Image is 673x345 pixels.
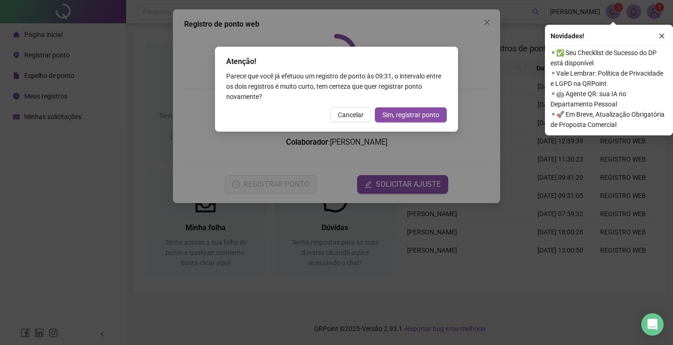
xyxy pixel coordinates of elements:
span: Cancelar [338,110,364,120]
span: Sim, registrar ponto [382,110,439,120]
div: Open Intercom Messenger [641,313,664,336]
span: ⚬ 🤖 Agente QR: sua IA no Departamento Pessoal [551,89,667,109]
div: Atenção! [226,56,447,67]
button: Cancelar [330,107,371,122]
div: Parece que você já efetuou um registro de ponto às 09:31 , o intervalo entre os dois registros é ... [226,71,447,102]
button: Sim, registrar ponto [375,107,447,122]
span: ⚬ ✅ Seu Checklist de Sucesso do DP está disponível [551,48,667,68]
span: ⚬ 🚀 Em Breve, Atualização Obrigatória de Proposta Comercial [551,109,667,130]
span: close [659,33,665,39]
span: Novidades ! [551,31,584,41]
span: ⚬ Vale Lembrar: Política de Privacidade e LGPD na QRPoint [551,68,667,89]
